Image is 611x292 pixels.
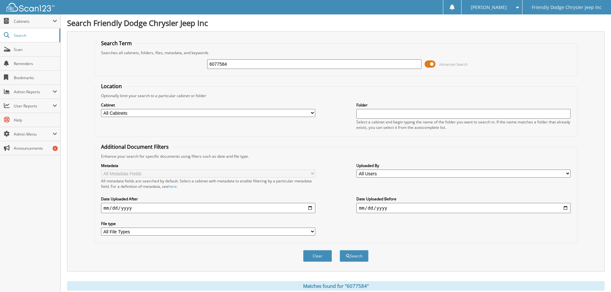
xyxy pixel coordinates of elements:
[14,19,53,24] span: Cabinets
[14,117,57,123] span: Help
[101,163,315,168] label: Metadata
[14,33,56,38] span: Search
[67,281,605,291] div: Matches found for "6077584"
[6,3,55,12] img: scan123-logo-white.svg
[14,146,57,151] span: Announcements
[14,47,57,52] span: Scan
[14,89,53,95] span: Admin Reports
[356,119,571,130] div: Select a cabinet and begin typing the name of the folder you want to search in. If the name match...
[168,184,177,189] a: here
[356,203,571,213] input: end
[356,102,571,108] label: Folder
[98,143,172,150] legend: Additional Document Filters
[98,93,574,98] div: Optionally limit your search to a particular cabinet or folder
[98,50,574,55] div: Searches all cabinets, folders, files, metadata, and keywords
[101,203,315,213] input: start
[98,83,125,90] legend: Location
[356,196,571,202] label: Date Uploaded Before
[14,75,57,80] span: Bookmarks
[98,40,135,47] legend: Search Term
[101,196,315,202] label: Date Uploaded After
[340,250,369,262] button: Search
[14,61,57,66] span: Reminders
[303,250,332,262] button: Clear
[356,163,571,168] label: Uploaded By
[14,131,53,137] span: Admin Menu
[101,178,315,189] div: All metadata fields are searched by default. Select a cabinet with metadata to enable filtering b...
[101,221,315,226] label: File type
[471,5,507,9] span: [PERSON_NAME]
[98,154,574,159] div: Enhance your search for specific documents using filters such as date and file type.
[53,146,58,151] div: 8
[439,62,468,67] span: Advanced Search
[14,103,53,109] span: User Reports
[67,18,605,28] h1: Search Friendly Dodge Chrysler Jeep Inc
[532,5,602,9] span: Friendly Dodge Chrysler Jeep Inc
[101,102,315,108] label: Cabinet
